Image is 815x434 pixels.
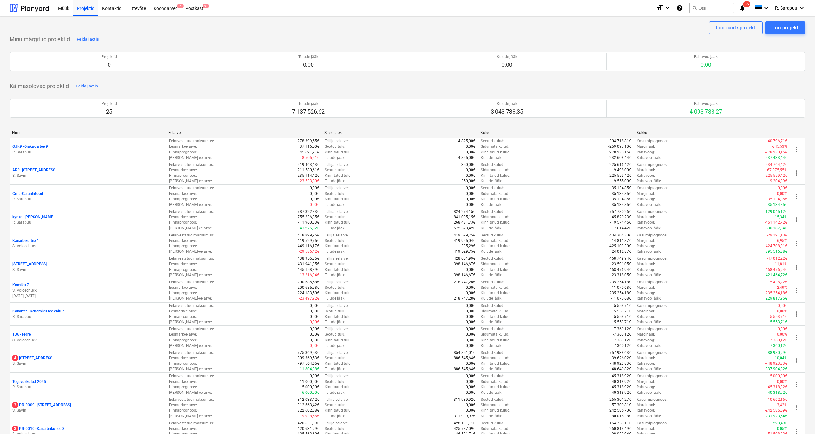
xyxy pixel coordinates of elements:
span: 4 [12,355,18,361]
p: S. Savin [12,361,163,366]
p: -845,53% [772,144,787,149]
button: Loo projekt [765,21,805,34]
p: S. Savin [12,408,163,413]
p: 4 093 788,27 [690,108,722,116]
p: Eelarvestatud maksumus : [169,162,214,168]
p: 572 573,42€ [454,226,475,231]
p: 350,00€ [461,162,475,168]
div: 4[STREET_ADDRESS]S. Savin [12,355,163,366]
p: 0,00€ [466,197,475,202]
button: Peida jaotis [74,81,100,91]
p: 395 516,88€ [766,249,787,254]
span: search [692,5,697,11]
p: Kasumiprognoos : [637,138,668,144]
div: OJK9 -Ojakalda tee 9R. Sarapuu [12,144,163,155]
p: -23 591,05€ [611,261,631,267]
p: 0,00€ [778,185,787,191]
p: Tellija eelarve : [325,162,349,168]
p: 9 555,00€ [614,178,631,184]
p: 0,00€ [466,150,475,155]
p: 218 747,28€ [454,280,475,285]
p: 304 718,81€ [609,138,631,144]
p: 4 825,00€ [458,138,475,144]
p: Seotud kulud : [481,280,504,285]
p: Eesmärkeelarve : [169,168,197,173]
p: 468 749,94€ [609,256,631,261]
p: -259 097,10€ [608,144,631,149]
p: 434 304,30€ [609,233,631,238]
p: Tulude jääk : [325,226,345,231]
p: T36 - Tedre [12,332,31,337]
p: -468 476,94€ [765,267,787,273]
p: Seotud kulud : [481,138,504,144]
p: 428 001,99€ [454,256,475,261]
p: Seotud kulud : [481,162,504,168]
p: 787 322,83€ [298,209,319,214]
p: Rahavoog : [637,267,655,273]
p: 0,00€ [310,202,319,207]
p: 24 012,87€ [612,249,631,254]
p: 398 146,67€ [454,261,475,267]
p: S. Voloschuck [12,243,163,249]
div: AR9 -[STREET_ADDRESS]S. Savin [12,168,163,178]
p: Tulude jääk [292,101,325,107]
div: Sissetulek [324,131,475,135]
p: 278 230,15€ [609,150,631,155]
div: Eelarve [168,131,319,135]
p: -6,95% [776,238,787,243]
p: Tulude jääk : [325,249,345,254]
p: -45 820,23€ [611,214,631,220]
p: Eelarvestatud maksumus : [169,280,214,285]
p: -23 533,80€ [299,178,319,184]
p: 468 476,94€ [609,267,631,273]
p: 0,00 [694,61,718,69]
p: [STREET_ADDRESS] [12,261,47,267]
p: Eesmärkeelarve : [169,144,197,149]
p: Tulude jääk : [325,155,345,161]
p: -8 505,21€ [301,155,319,161]
p: 824 274,15€ [454,209,475,214]
div: Loo näidisprojekt [716,24,756,32]
p: 395,29€ [461,243,475,249]
p: Marginaal : [637,168,655,173]
p: Hinnaprognoos : [169,150,197,155]
span: more_vert [793,310,800,318]
p: PR-0009 - [STREET_ADDRESS] [12,402,71,408]
p: [PERSON_NAME]-eelarve : [169,202,212,207]
p: 0,00€ [466,173,475,178]
p: 419 529,75€ [454,233,475,238]
i: notifications [739,4,745,12]
p: Sidumata kulud : [481,191,509,197]
p: Tulude jääk : [325,178,345,184]
p: Projektid [102,54,117,60]
p: Hinnaprognoos : [169,243,197,249]
p: Kinnitatud tulu : [325,267,351,273]
p: -35 134,85€ [767,197,787,202]
p: Tulude jääk : [325,202,345,207]
p: Tellija eelarve : [325,280,349,285]
p: -67 075,55% [766,168,787,173]
p: 45 621,71€ [300,150,319,155]
p: 0,00 [298,61,318,69]
div: Loo projekt [772,24,798,32]
p: Sidumata kulud : [481,144,509,149]
p: -424 708,01€ [765,243,787,249]
p: R. Sarapuu [12,314,163,319]
p: -40 796,71€ [767,138,787,144]
div: Tegevuskulud 2025R. Sarapuu [12,379,163,390]
p: 438 955,85€ [298,256,319,261]
p: Seotud tulu : [325,168,345,173]
p: R. Sarapuu [12,150,163,155]
p: Kinnitatud kulud : [481,220,510,225]
p: Kinnitatud kulud : [481,197,510,202]
p: Kulude jääk : [481,273,502,278]
p: -35 134,85€ [611,202,631,207]
p: Rahavoo jääk [694,54,718,60]
p: Eesmärkeelarve : [169,191,197,197]
p: 0,00€ [466,202,475,207]
p: Kinnitatud tulu : [325,173,351,178]
div: Kaasiku 7S. Voloschuck[DATE]-[DATE] [12,282,163,299]
div: kynka -[PERSON_NAME]R. Sarapuu [12,214,163,225]
p: 425 103,30€ [609,243,631,249]
p: Käimasolevad projektid [10,82,69,90]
